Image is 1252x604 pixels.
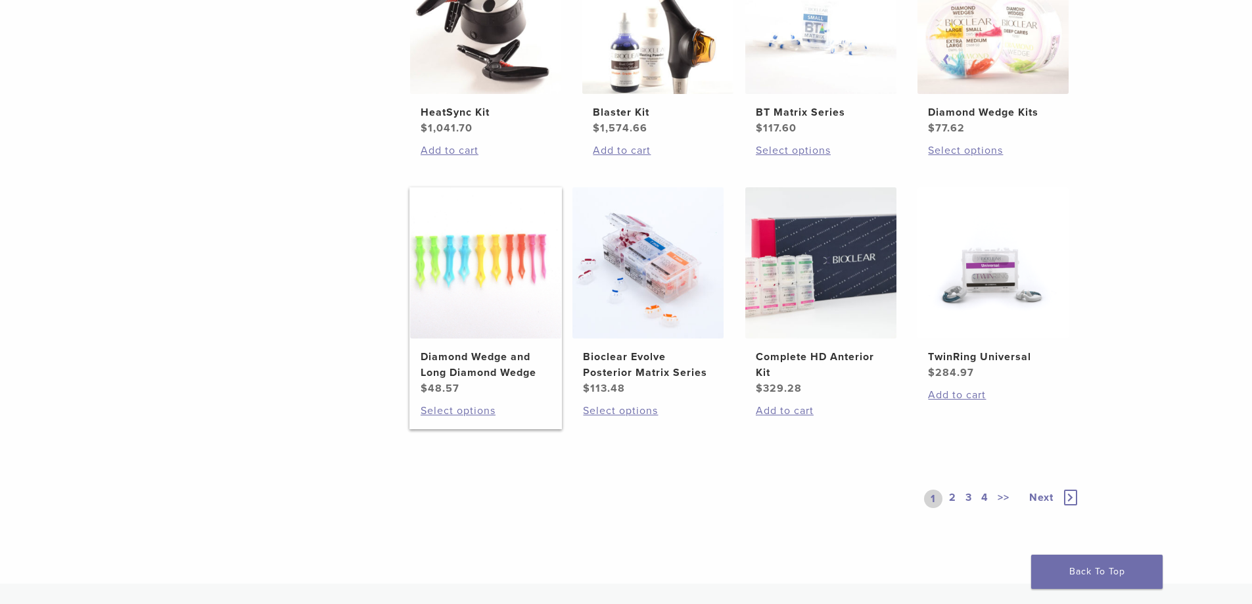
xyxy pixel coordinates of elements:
[1029,491,1054,504] span: Next
[410,187,561,338] img: Diamond Wedge and Long Diamond Wedge
[928,122,965,135] bdi: 77.62
[924,490,942,508] a: 1
[928,387,1058,403] a: Add to cart: “TwinRing Universal”
[421,382,459,395] bdi: 48.57
[928,366,935,379] span: $
[421,349,551,381] h2: Diamond Wedge and Long Diamond Wedge
[583,403,713,419] a: Select options for “Bioclear Evolve Posterior Matrix Series”
[756,143,886,158] a: Select options for “BT Matrix Series”
[409,187,563,396] a: Diamond Wedge and Long Diamond WedgeDiamond Wedge and Long Diamond Wedge $48.57
[421,122,428,135] span: $
[928,143,1058,158] a: Select options for “Diamond Wedge Kits”
[756,382,802,395] bdi: 329.28
[756,122,797,135] bdi: 117.60
[928,349,1058,365] h2: TwinRing Universal
[593,122,647,135] bdi: 1,574.66
[421,105,551,120] h2: HeatSync Kit
[583,382,590,395] span: $
[995,490,1012,508] a: >>
[917,187,1069,338] img: TwinRing Universal
[421,143,551,158] a: Add to cart: “HeatSync Kit”
[756,349,886,381] h2: Complete HD Anterior Kit
[593,122,600,135] span: $
[421,122,473,135] bdi: 1,041.70
[756,403,886,419] a: Add to cart: “Complete HD Anterior Kit”
[1031,555,1163,589] a: Back To Top
[583,382,625,395] bdi: 113.48
[928,122,935,135] span: $
[593,105,723,120] h2: Blaster Kit
[745,187,898,396] a: Complete HD Anterior KitComplete HD Anterior Kit $329.28
[421,382,428,395] span: $
[421,403,551,419] a: Select options for “Diamond Wedge and Long Diamond Wedge”
[572,187,724,338] img: Bioclear Evolve Posterior Matrix Series
[572,187,725,396] a: Bioclear Evolve Posterior Matrix SeriesBioclear Evolve Posterior Matrix Series $113.48
[745,187,896,338] img: Complete HD Anterior Kit
[963,490,975,508] a: 3
[928,105,1058,120] h2: Diamond Wedge Kits
[979,490,991,508] a: 4
[756,382,763,395] span: $
[917,187,1070,381] a: TwinRing UniversalTwinRing Universal $284.97
[946,490,959,508] a: 2
[928,366,974,379] bdi: 284.97
[593,143,723,158] a: Add to cart: “Blaster Kit”
[756,105,886,120] h2: BT Matrix Series
[583,349,713,381] h2: Bioclear Evolve Posterior Matrix Series
[756,122,763,135] span: $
